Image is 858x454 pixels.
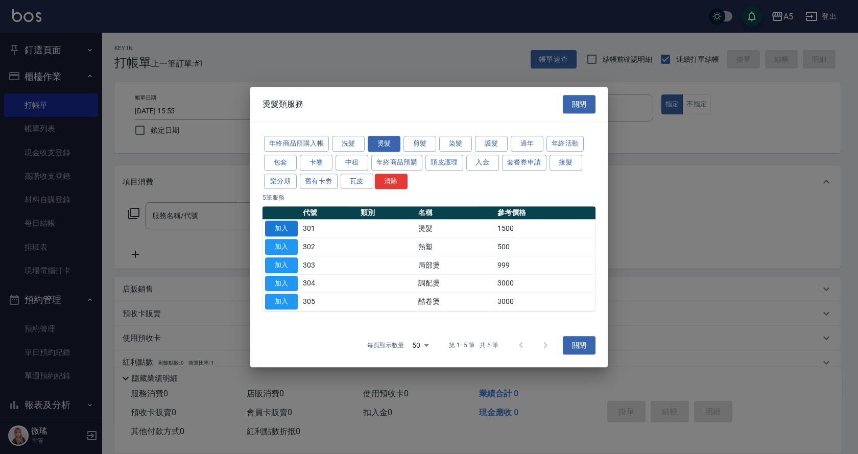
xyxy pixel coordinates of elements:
[368,136,400,152] button: 燙髮
[550,155,582,171] button: 接髮
[300,174,338,189] button: 舊有卡劵
[300,274,358,293] td: 304
[265,257,298,273] button: 加入
[511,136,543,152] button: 過年
[332,136,365,152] button: 洗髮
[371,155,422,171] button: 年終商品預購
[563,95,595,114] button: 關閉
[263,193,595,202] p: 5 筆服務
[439,136,472,152] button: 染髮
[495,206,595,220] th: 參考價格
[265,239,298,255] button: 加入
[416,293,495,311] td: 酷卷燙
[265,221,298,236] button: 加入
[300,220,358,238] td: 301
[495,238,595,256] td: 500
[416,256,495,274] td: 局部燙
[466,155,499,171] button: 入金
[425,155,463,171] button: 頭皮護理
[264,174,297,189] button: 樂分期
[264,155,297,171] button: 包套
[495,220,595,238] td: 1500
[264,136,329,152] button: 年終商品預購入帳
[336,155,368,171] button: 中租
[300,293,358,311] td: 305
[375,174,408,189] button: 清除
[416,238,495,256] td: 熱塑
[546,136,584,152] button: 年終活動
[300,256,358,274] td: 303
[416,220,495,238] td: 燙髮
[358,206,416,220] th: 類別
[408,331,433,359] div: 50
[300,206,358,220] th: 代號
[300,155,332,171] button: 卡卷
[403,136,436,152] button: 剪髮
[495,274,595,293] td: 3000
[367,341,404,350] p: 每頁顯示數量
[449,341,498,350] p: 第 1–5 筆 共 5 筆
[416,206,495,220] th: 名稱
[495,293,595,311] td: 3000
[502,155,546,171] button: 套餐券申請
[475,136,508,152] button: 護髮
[416,274,495,293] td: 調配燙
[563,336,595,355] button: 關閉
[265,276,298,292] button: 加入
[265,294,298,309] button: 加入
[495,256,595,274] td: 999
[300,238,358,256] td: 302
[341,174,373,189] button: 瓦皮
[263,99,303,109] span: 燙髮類服務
